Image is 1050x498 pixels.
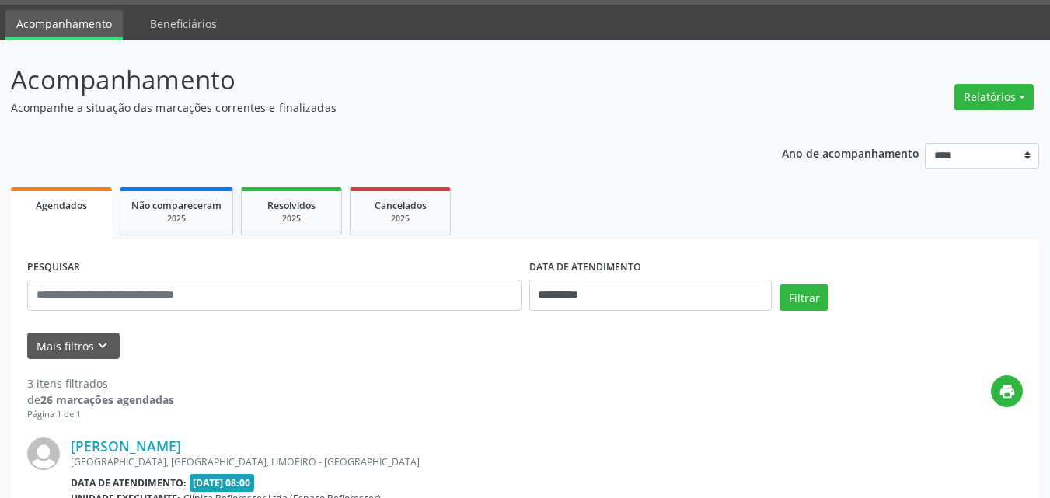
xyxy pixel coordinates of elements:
div: Página 1 de 1 [27,408,174,421]
span: Cancelados [375,199,427,212]
i: keyboard_arrow_down [94,337,111,354]
div: de [27,392,174,408]
button: print [991,375,1023,407]
p: Acompanhamento [11,61,731,99]
div: [GEOGRAPHIC_DATA], [GEOGRAPHIC_DATA], LIMOEIRO - [GEOGRAPHIC_DATA] [71,455,790,468]
div: 2025 [361,213,439,225]
button: Filtrar [780,284,828,311]
img: img [27,437,60,470]
label: PESQUISAR [27,256,80,280]
button: Mais filtroskeyboard_arrow_down [27,333,120,360]
b: Data de atendimento: [71,476,187,489]
strong: 26 marcações agendadas [40,392,174,407]
span: Agendados [36,199,87,212]
p: Acompanhe a situação das marcações correntes e finalizadas [11,99,731,116]
a: [PERSON_NAME] [71,437,181,454]
span: Resolvidos [267,199,316,212]
div: 2025 [131,213,222,225]
button: Relatórios [954,84,1034,110]
div: 3 itens filtrados [27,375,174,392]
label: DATA DE ATENDIMENTO [529,256,641,280]
p: Ano de acompanhamento [782,143,919,162]
a: Beneficiários [139,10,228,37]
a: Acompanhamento [5,10,123,40]
i: print [999,383,1016,400]
span: Não compareceram [131,199,222,212]
span: [DATE] 08:00 [190,474,255,492]
div: 2025 [253,213,330,225]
